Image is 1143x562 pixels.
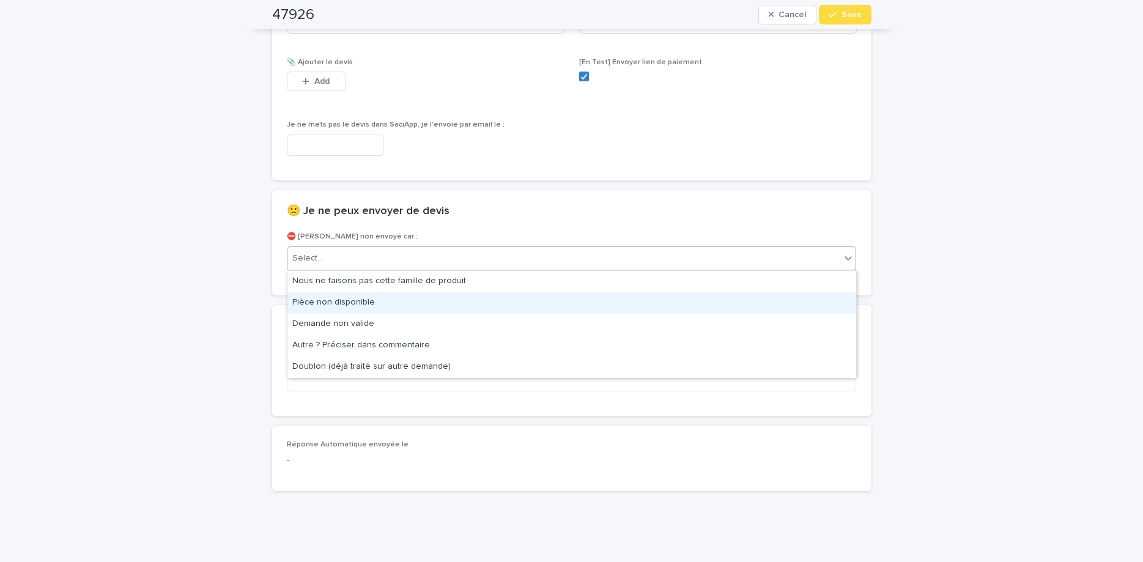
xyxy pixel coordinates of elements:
span: ⛔ [PERSON_NAME] non envoyé car : [287,233,418,240]
div: Doublon (déjà traité sur autre demande) [287,357,856,378]
span: Réponse Automatique envoyée le [287,441,409,448]
div: Nous ne faisons pas cette famille de produit [287,271,856,292]
div: Autre ? Préciser dans commentaire. [287,335,856,357]
button: Save [819,5,871,24]
span: Add [314,77,330,86]
h2: 🙁 Je ne peux envoyer de devis [287,205,449,218]
span: 📎 Ajouter le devis [287,59,353,66]
div: Pièce non disponible [287,292,856,314]
div: Select... [292,252,323,265]
h2: 47926 [272,6,314,24]
span: Save [842,10,862,19]
button: Cancel [758,5,817,24]
button: Add [287,72,346,91]
span: [En Test] Envoyer lien de paiement [579,59,702,66]
span: Cancel [779,10,806,19]
span: Je ne mets pas le devis dans SaciApp, je l'envoie par email le : [287,121,505,128]
div: Demande non valide [287,314,856,335]
p: - [287,454,467,467]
